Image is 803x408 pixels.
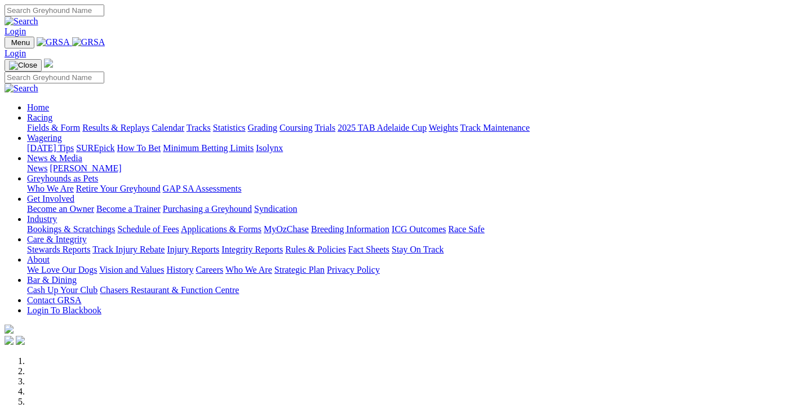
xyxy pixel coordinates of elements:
a: Vision and Values [99,265,164,274]
img: Search [5,16,38,26]
div: About [27,265,798,275]
img: GRSA [37,37,70,47]
a: History [166,265,193,274]
a: Race Safe [448,224,484,234]
img: logo-grsa-white.png [44,59,53,68]
a: Care & Integrity [27,234,87,244]
a: We Love Our Dogs [27,265,97,274]
a: Wagering [27,133,62,143]
a: Rules & Policies [285,245,346,254]
a: [DATE] Tips [27,143,74,153]
a: Weights [429,123,458,132]
a: Stewards Reports [27,245,90,254]
a: News & Media [27,153,82,163]
a: Login [5,48,26,58]
button: Toggle navigation [5,59,42,72]
a: Greyhounds as Pets [27,174,98,183]
div: Care & Integrity [27,245,798,255]
div: Racing [27,123,798,133]
a: Become a Trainer [96,204,161,214]
a: Stay On Track [392,245,443,254]
a: Track Injury Rebate [92,245,165,254]
a: Become an Owner [27,204,94,214]
a: Minimum Betting Limits [163,143,254,153]
a: SUREpick [76,143,114,153]
a: Trials [314,123,335,132]
a: Bookings & Scratchings [27,224,115,234]
a: Privacy Policy [327,265,380,274]
a: Breeding Information [311,224,389,234]
a: About [27,255,50,264]
a: Coursing [280,123,313,132]
a: Track Maintenance [460,123,530,132]
a: Statistics [213,123,246,132]
a: News [27,163,47,173]
button: Toggle navigation [5,37,34,48]
img: Search [5,83,38,94]
a: How To Bet [117,143,161,153]
img: twitter.svg [16,336,25,345]
a: Cash Up Your Club [27,285,97,295]
a: GAP SA Assessments [163,184,242,193]
a: Retire Your Greyhound [76,184,161,193]
a: Racing [27,113,52,122]
div: Bar & Dining [27,285,798,295]
a: [PERSON_NAME] [50,163,121,173]
input: Search [5,72,104,83]
a: MyOzChase [264,224,309,234]
a: Calendar [152,123,184,132]
a: Contact GRSA [27,295,81,305]
img: facebook.svg [5,336,14,345]
div: News & Media [27,163,798,174]
a: Home [27,103,49,112]
div: Greyhounds as Pets [27,184,798,194]
a: Careers [196,265,223,274]
img: Close [9,61,37,70]
a: Who We Are [225,265,272,274]
a: Who We Are [27,184,74,193]
div: Industry [27,224,798,234]
a: Isolynx [256,143,283,153]
a: Login [5,26,26,36]
a: Results & Replays [82,123,149,132]
a: Fact Sheets [348,245,389,254]
div: Wagering [27,143,798,153]
a: Applications & Forms [181,224,261,234]
a: Get Involved [27,194,74,203]
img: GRSA [72,37,105,47]
a: Syndication [254,204,297,214]
a: Bar & Dining [27,275,77,285]
input: Search [5,5,104,16]
a: Integrity Reports [221,245,283,254]
div: Get Involved [27,204,798,214]
a: Login To Blackbook [27,305,101,315]
a: Schedule of Fees [117,224,179,234]
a: ICG Outcomes [392,224,446,234]
a: 2025 TAB Adelaide Cup [338,123,427,132]
a: Purchasing a Greyhound [163,204,252,214]
a: Fields & Form [27,123,80,132]
a: Strategic Plan [274,265,325,274]
img: logo-grsa-white.png [5,325,14,334]
span: Menu [11,38,30,47]
a: Chasers Restaurant & Function Centre [100,285,239,295]
a: Grading [248,123,277,132]
a: Injury Reports [167,245,219,254]
a: Tracks [187,123,211,132]
a: Industry [27,214,57,224]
